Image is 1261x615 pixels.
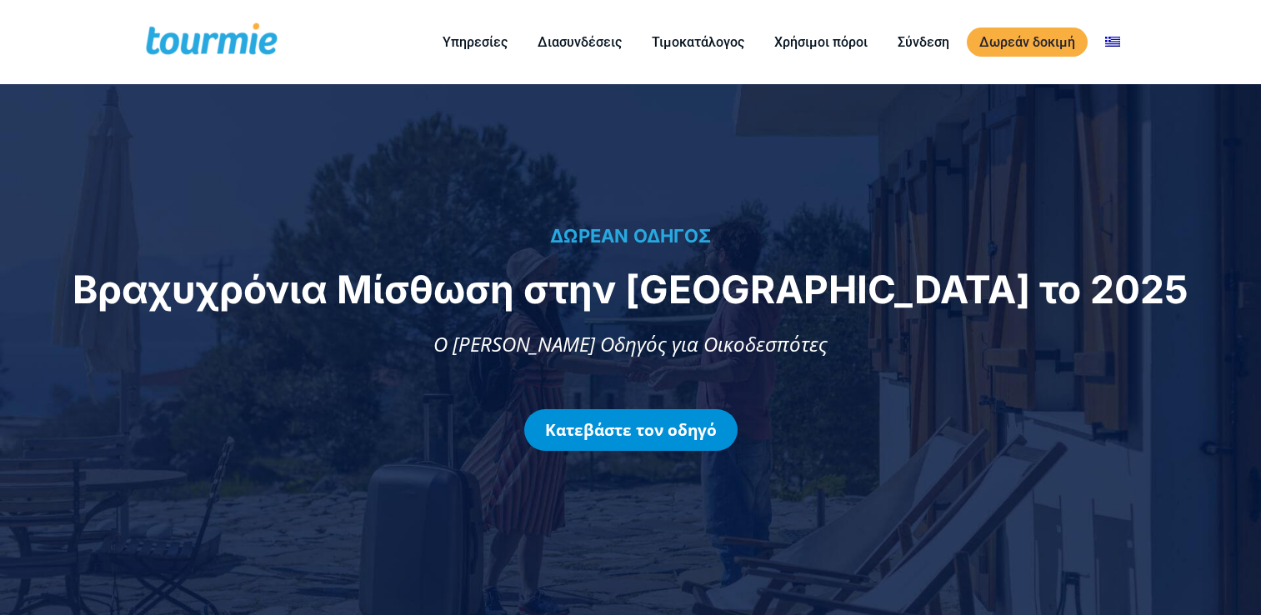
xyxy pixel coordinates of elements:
[550,225,711,247] span: ΔΩΡΕΑΝ ΟΔΗΓΟΣ
[433,330,828,357] span: Ο [PERSON_NAME] Οδηγός για Οικοδεσπότες
[525,32,634,52] a: Διασυνδέσεις
[524,409,738,451] a: Κατεβάστε τον οδηγό
[762,32,880,52] a: Χρήσιμοι πόροι
[73,266,1188,312] span: Βραχυχρόνια Μίσθωση στην [GEOGRAPHIC_DATA] το 2025
[885,32,962,52] a: Σύνδεση
[430,32,520,52] a: Υπηρεσίες
[967,27,1088,57] a: Δωρεάν δοκιμή
[639,32,757,52] a: Τιμοκατάλογος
